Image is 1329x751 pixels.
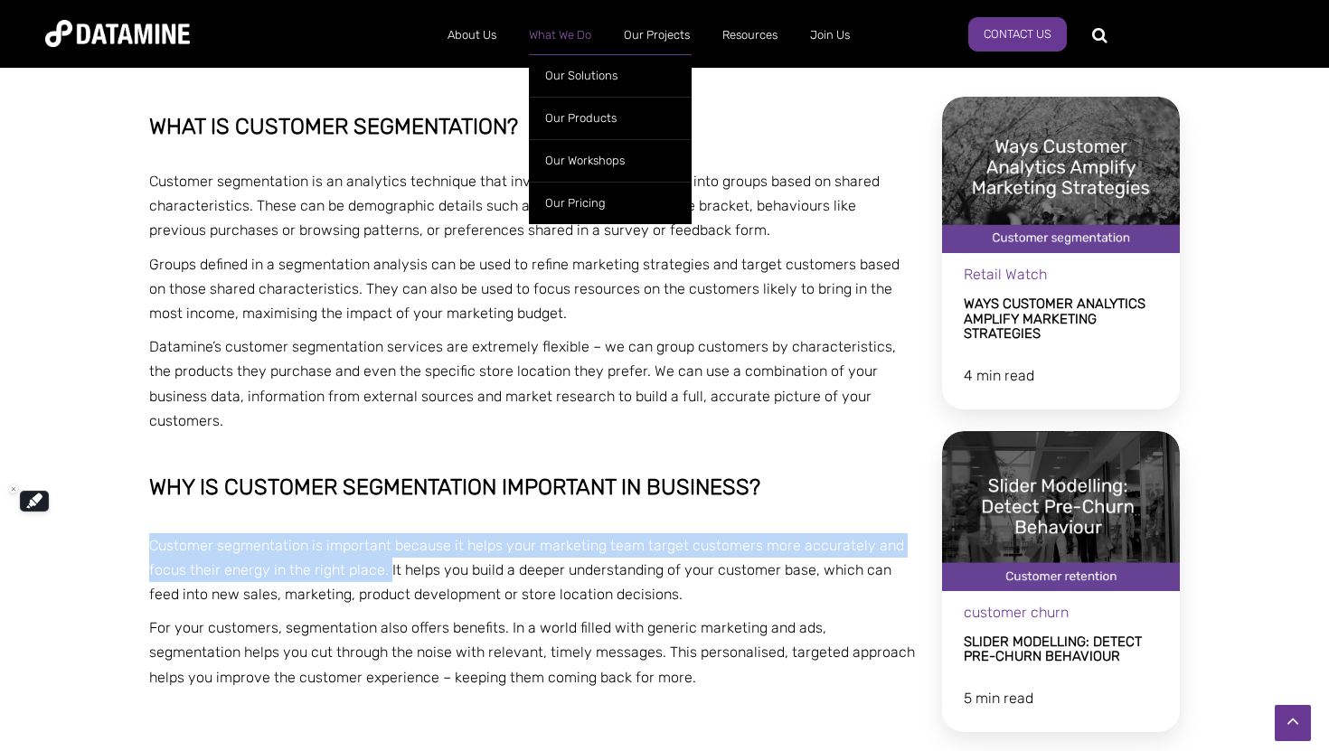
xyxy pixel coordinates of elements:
[529,139,692,182] a: Our Workshops
[431,12,513,59] a: About Us
[968,17,1067,52] a: Contact Us
[529,182,692,224] a: Our Pricing
[529,54,692,97] a: Our Solutions
[149,619,915,685] span: For your customers, segmentation also offers benefits. In a world filled with generic marketing a...
[149,252,916,326] p: Groups defined in a segmentation analysis can be used to refine marketing strategies and target c...
[513,12,608,59] a: What We Do
[794,12,866,59] a: Join Us
[529,97,692,139] a: Our Products
[964,604,1069,621] span: customer churn
[45,20,190,47] img: Datamine
[149,537,904,603] span: Customer segmentation is important because it helps your marketing team target customers more acc...
[149,114,518,139] span: What is customer segmentation?
[149,334,916,433] p: Datamine’s customer segmentation services are extremely flexible – we can group customers by char...
[706,12,794,59] a: Resources
[149,169,916,243] p: Customer segmentation is an analytics technique that involves sorting customers into groups based...
[149,474,760,500] span: Why is customer segmentation important in business?
[964,266,1047,283] span: Retail Watch
[608,12,706,59] a: Our Projects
